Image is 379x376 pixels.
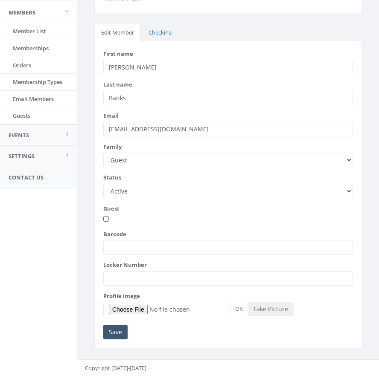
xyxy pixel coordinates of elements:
[9,152,35,160] span: Settings
[13,95,54,103] span: Email Members
[103,261,147,269] label: Locker Number
[103,205,120,213] label: Guest
[103,81,132,89] label: Last name
[103,292,140,300] label: Profile image
[9,9,35,16] span: Members
[94,24,141,41] a: Edit Member
[142,24,178,41] a: Checkins
[103,50,133,58] label: First name
[103,230,126,238] label: Barcode
[103,112,119,120] label: Email
[9,174,44,181] span: Contact Us
[248,302,294,316] button: Take Picture
[103,143,122,151] label: Family
[9,131,29,139] span: Events
[103,325,128,339] input: Save
[103,174,121,182] label: Status
[232,305,246,312] span: OR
